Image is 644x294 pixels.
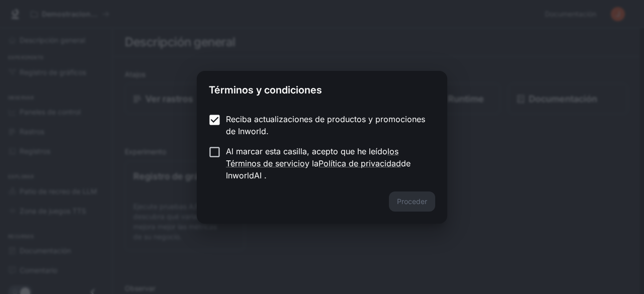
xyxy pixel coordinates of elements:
[318,158,401,168] a: Política de privacidad
[226,146,387,156] font: Al marcar esta casilla, acepto que he leído
[226,146,398,168] a: los Términos de servicio
[209,84,322,96] font: Términos y condiciones
[226,114,425,136] font: Reciba actualizaciones de productos y promociones de Inworld.
[226,158,411,180] font: de InworldAI .
[305,158,318,168] font: y la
